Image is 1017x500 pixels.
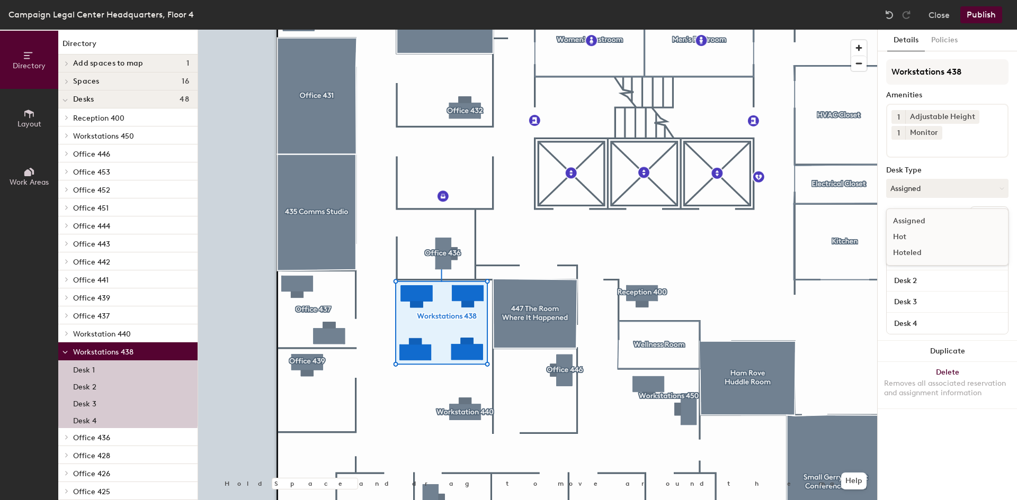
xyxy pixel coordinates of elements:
[878,341,1017,362] button: Duplicate
[73,132,134,141] span: Workstations 450
[58,38,198,54] h1: Directory
[73,362,95,375] p: Desk 1
[889,316,1006,331] input: Unnamed desk
[73,330,131,339] span: Workstation 440
[886,179,1009,198] button: Assigned
[887,30,925,51] button: Details
[897,112,900,123] span: 1
[889,295,1006,310] input: Unnamed desk
[73,95,94,104] span: Desks
[891,126,905,140] button: 1
[901,10,912,20] img: Redo
[73,294,110,303] span: Office 439
[960,6,1002,23] button: Publish
[73,222,110,231] span: Office 444
[10,178,49,187] span: Work Areas
[73,433,110,442] span: Office 436
[180,95,189,104] span: 48
[73,59,144,68] span: Add spaces to map
[878,362,1017,408] button: DeleteRemoves all associated reservation and assignment information
[884,10,895,20] img: Undo
[886,166,1009,175] div: Desk Type
[929,6,950,23] button: Close
[73,150,110,159] span: Office 446
[13,61,46,70] span: Directory
[73,168,110,177] span: Office 453
[8,8,194,21] div: Campaign Legal Center Headquarters, Floor 4
[73,77,100,86] span: Spaces
[182,77,189,86] span: 16
[73,204,109,213] span: Office 451
[73,186,110,195] span: Office 452
[887,213,993,229] div: Assigned
[841,472,867,489] button: Help
[73,258,110,267] span: Office 442
[889,274,1006,288] input: Unnamed desk
[73,379,96,392] p: Desk 2
[73,276,109,285] span: Office 441
[887,245,993,261] div: Hoteled
[884,379,1011,398] div: Removes all associated reservation and assignment information
[897,128,900,139] span: 1
[73,348,133,357] span: Workstations 438
[73,451,110,460] span: Office 428
[886,91,1009,99] div: Amenities
[73,487,110,496] span: Office 425
[905,126,942,140] div: Monitor
[970,206,1009,224] button: Ungroup
[73,240,110,249] span: Office 443
[905,110,979,124] div: Adjustable Height
[73,396,96,408] p: Desk 3
[73,469,110,478] span: Office 426
[17,120,41,129] span: Layout
[73,114,124,123] span: Reception 400
[73,312,110,321] span: Office 437
[891,110,905,124] button: 1
[186,59,189,68] span: 1
[887,229,993,245] div: Hot
[73,413,96,425] p: Desk 4
[925,30,964,51] button: Policies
